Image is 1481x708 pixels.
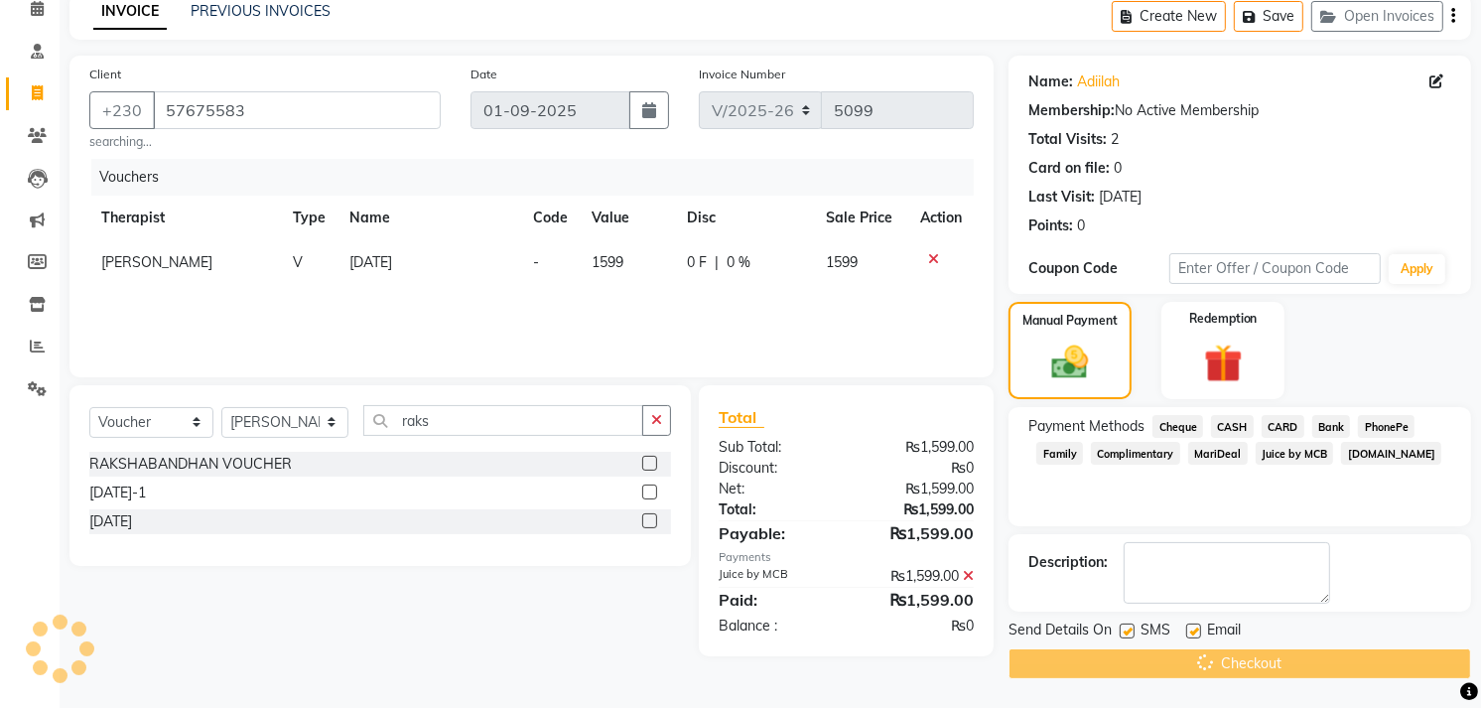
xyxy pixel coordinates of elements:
span: CASH [1211,415,1254,438]
span: Bank [1312,415,1351,438]
span: [DOMAIN_NAME] [1341,442,1441,465]
div: RAKSHABANDHAN VOUCHER [89,454,292,475]
div: 0 [1114,158,1122,179]
small: searching... [89,133,441,151]
div: No Active Membership [1028,100,1451,121]
input: Enter Offer / Coupon Code [1169,253,1381,284]
div: Vouchers [91,159,989,196]
span: 0 % [727,252,750,273]
input: Search by Name/Mobile/Email/Code [153,91,441,129]
button: Apply [1389,254,1445,284]
span: - [533,253,539,271]
div: Membership: [1028,100,1115,121]
div: ₨1,599.00 [847,566,990,587]
span: Family [1036,442,1083,465]
span: Email [1207,620,1241,644]
div: ₨0 [847,616,990,637]
span: 0 F [687,252,707,273]
a: Adiilah [1077,71,1120,92]
div: [DATE]-1 [89,483,146,503]
button: Save [1234,1,1303,32]
span: PhonePe [1358,415,1414,438]
div: Juice by MCB [704,566,847,587]
div: Payable: [704,521,847,545]
div: Card on file: [1028,158,1110,179]
span: Complimentary [1091,442,1180,465]
span: [PERSON_NAME] [101,253,212,271]
label: Redemption [1189,310,1258,328]
span: Send Details On [1009,620,1112,644]
div: ₨1,599.00 [847,437,990,458]
th: Sale Price [814,196,908,240]
div: Payments [719,549,974,566]
span: Payment Methods [1028,416,1144,437]
th: Disc [675,196,814,240]
div: 0 [1077,215,1085,236]
span: SMS [1141,620,1170,644]
th: Action [908,196,974,240]
span: 1599 [826,253,858,271]
input: Search [363,405,643,436]
div: Description: [1028,552,1108,573]
button: Create New [1112,1,1226,32]
div: ₨1,599.00 [847,521,990,545]
button: Open Invoices [1311,1,1443,32]
label: Manual Payment [1022,312,1118,330]
a: PREVIOUS INVOICES [191,2,331,20]
span: MariDeal [1188,442,1248,465]
span: [DATE] [349,253,392,271]
button: +230 [89,91,155,129]
div: [DATE] [1099,187,1142,208]
div: ₨1,599.00 [847,499,990,520]
img: _cash.svg [1040,342,1100,383]
div: Total: [704,499,847,520]
div: Discount: [704,458,847,479]
span: CARD [1262,415,1304,438]
div: Sub Total: [704,437,847,458]
div: Name: [1028,71,1073,92]
div: 2 [1111,129,1119,150]
div: Coupon Code [1028,258,1169,279]
td: V [281,240,337,285]
th: Therapist [89,196,281,240]
th: Type [281,196,337,240]
div: [DATE] [89,511,132,532]
label: Date [471,66,497,83]
span: 1599 [592,253,623,271]
div: Total Visits: [1028,129,1107,150]
div: Balance : [704,616,847,637]
div: ₨0 [847,458,990,479]
span: | [715,252,719,273]
label: Client [89,66,121,83]
div: Points: [1028,215,1073,236]
span: Cheque [1152,415,1203,438]
div: ₨1,599.00 [847,588,990,612]
label: Invoice Number [699,66,785,83]
img: _gift.svg [1192,340,1255,387]
th: Value [580,196,675,240]
div: Last Visit: [1028,187,1095,208]
th: Name [337,196,521,240]
div: ₨1,599.00 [847,479,990,499]
div: Net: [704,479,847,499]
div: Paid: [704,588,847,612]
th: Code [521,196,580,240]
span: Total [719,407,764,428]
span: Juice by MCB [1256,442,1334,465]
